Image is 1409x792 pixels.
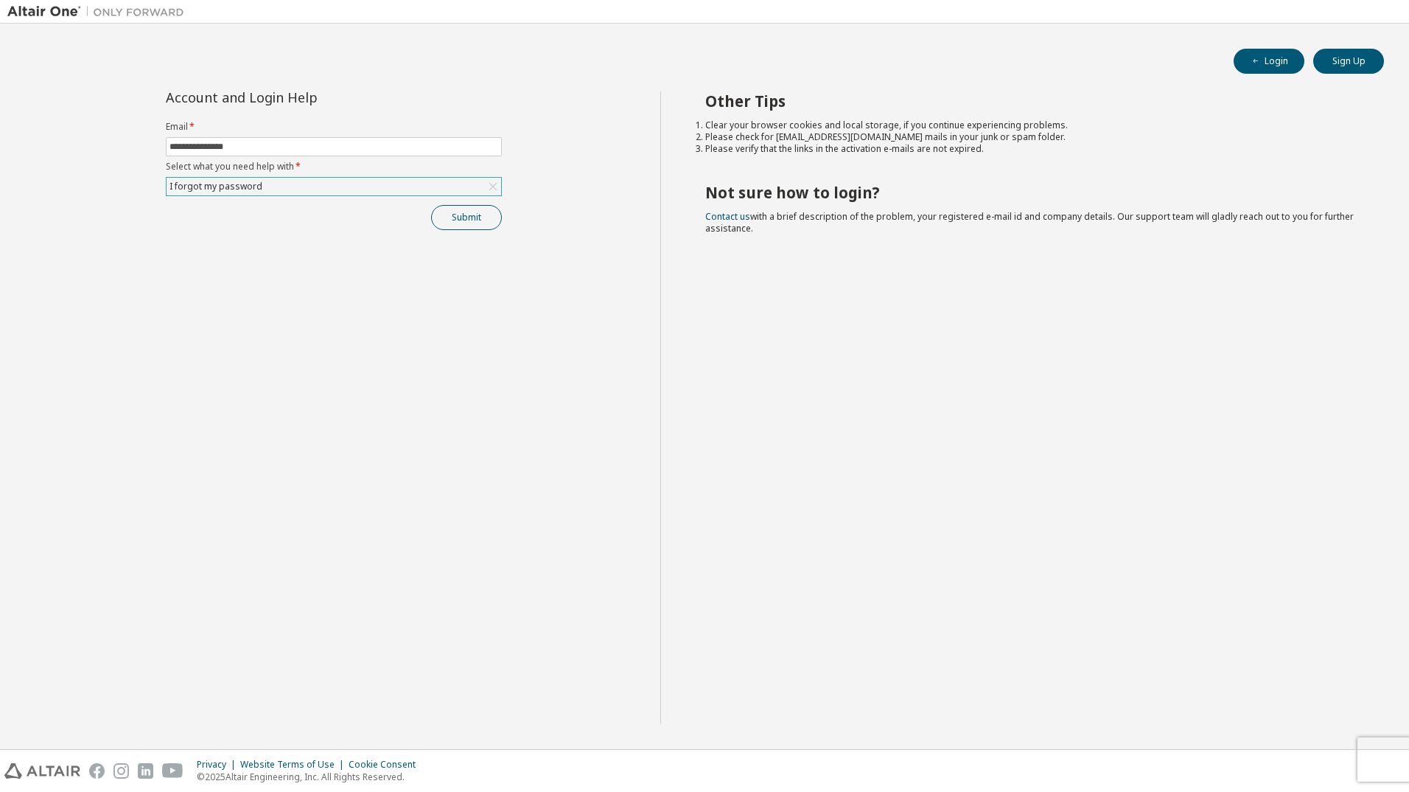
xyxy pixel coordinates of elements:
[349,759,424,771] div: Cookie Consent
[1313,49,1384,74] button: Sign Up
[1234,49,1304,74] button: Login
[166,91,435,103] div: Account and Login Help
[705,210,750,223] a: Contact us
[89,763,105,779] img: facebook.svg
[431,205,502,230] button: Submit
[4,763,80,779] img: altair_logo.svg
[240,759,349,771] div: Website Terms of Use
[113,763,129,779] img: instagram.svg
[166,161,502,173] label: Select what you need help with
[167,178,501,195] div: I forgot my password
[705,210,1354,235] span: with a brief description of the problem, your registered e-mail id and company details. Our suppo...
[166,121,502,133] label: Email
[705,91,1358,111] h2: Other Tips
[705,143,1358,155] li: Please verify that the links in the activation e-mails are not expired.
[138,763,153,779] img: linkedin.svg
[705,183,1358,202] h2: Not sure how to login?
[162,763,183,779] img: youtube.svg
[197,759,240,771] div: Privacy
[705,119,1358,131] li: Clear your browser cookies and local storage, if you continue experiencing problems.
[197,771,424,783] p: © 2025 Altair Engineering, Inc. All Rights Reserved.
[7,4,192,19] img: Altair One
[705,131,1358,143] li: Please check for [EMAIL_ADDRESS][DOMAIN_NAME] mails in your junk or spam folder.
[167,178,265,195] div: I forgot my password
